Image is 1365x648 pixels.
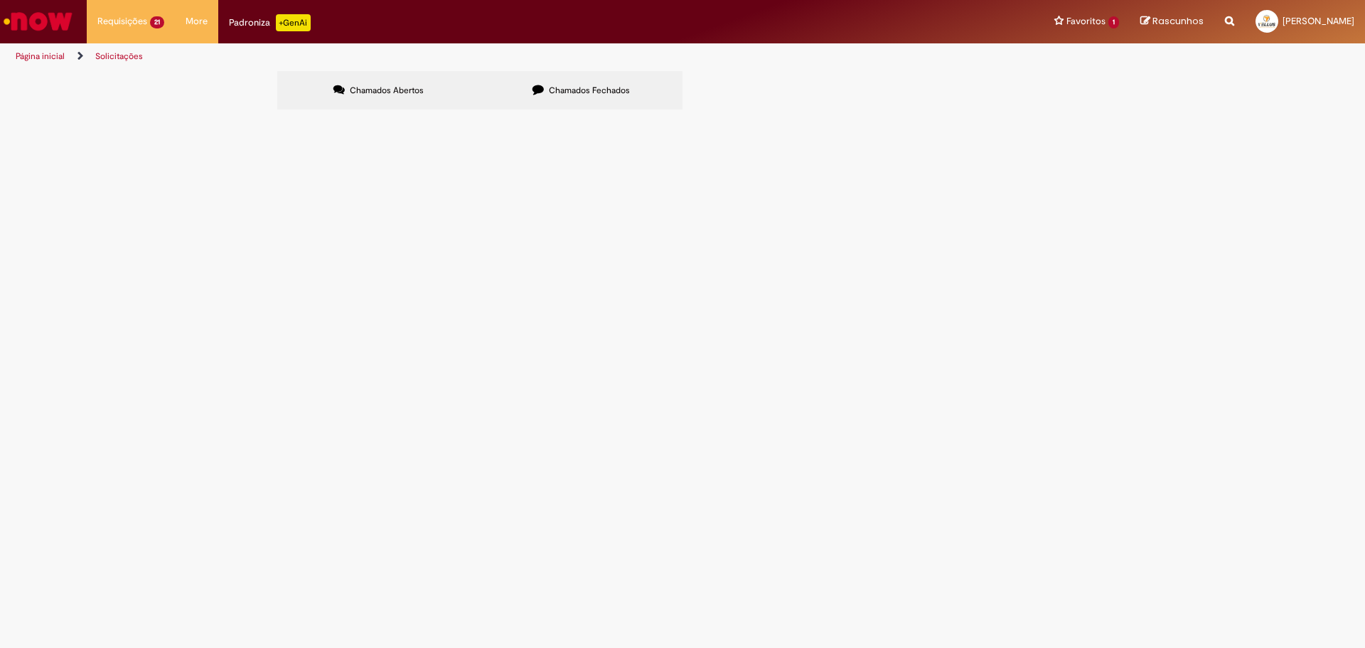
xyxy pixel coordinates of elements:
[1066,14,1106,28] span: Favoritos
[95,51,143,62] a: Solicitações
[150,16,164,28] span: 21
[97,14,147,28] span: Requisições
[11,43,899,70] ul: Trilhas de página
[350,85,424,96] span: Chamados Abertos
[16,51,65,62] a: Página inicial
[276,14,311,31] p: +GenAi
[1,7,75,36] img: ServiceNow
[186,14,208,28] span: More
[1108,16,1119,28] span: 1
[1283,15,1354,27] span: [PERSON_NAME]
[229,14,311,31] div: Padroniza
[1152,14,1204,28] span: Rascunhos
[549,85,630,96] span: Chamados Fechados
[1140,15,1204,28] a: Rascunhos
